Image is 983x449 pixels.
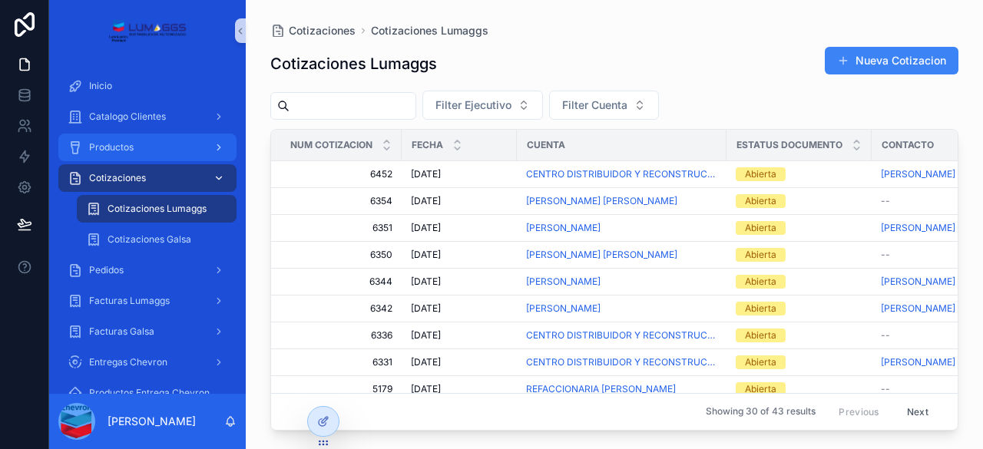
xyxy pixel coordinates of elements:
a: REFACCIONARIA [PERSON_NAME] [526,383,717,395]
a: [DATE] [411,222,508,234]
a: [PERSON_NAME] [PERSON_NAME] [526,249,717,261]
a: [PERSON_NAME] [881,168,955,180]
a: Cotizaciones [270,23,356,38]
a: Abierta [736,275,862,289]
img: App logo [108,18,186,43]
a: [PERSON_NAME] [881,356,978,368]
a: Entregas Chevron [58,348,237,376]
a: [PERSON_NAME] [881,222,978,234]
span: -- [881,195,890,207]
span: 6344 [290,276,392,288]
span: 6354 [290,195,392,207]
a: Abierta [736,302,862,315]
span: Inicio [89,80,112,92]
a: 6342 [290,302,392,315]
a: [PERSON_NAME] [881,302,978,315]
span: Cuenta [527,139,565,151]
span: -- [881,383,890,395]
a: CENTRO DISTRIBUIDOR Y RECONSTRUCTOR ATS [526,329,717,342]
a: Abierta [736,194,862,208]
span: [DATE] [411,168,441,180]
span: -- [881,329,890,342]
a: [PERSON_NAME] [881,168,978,180]
a: Abierta [736,355,862,369]
button: Select Button [549,91,659,120]
div: Abierta [745,328,776,342]
span: [DATE] [411,383,441,395]
a: [PERSON_NAME] [526,222,601,234]
div: Abierta [745,355,776,369]
span: Contacto [882,139,934,151]
a: Cotizaciones Galsa [77,226,237,253]
a: Abierta [736,248,862,262]
span: [PERSON_NAME] [881,302,955,315]
a: [DATE] [411,302,508,315]
a: [DATE] [411,195,508,207]
span: [PERSON_NAME] [PERSON_NAME] [526,249,677,261]
span: [DATE] [411,249,441,261]
a: Abierta [736,382,862,396]
a: 6351 [290,222,392,234]
a: REFACCIONARIA [PERSON_NAME] [526,383,676,395]
span: Num Cotizacion [290,139,372,151]
span: 6452 [290,168,392,180]
span: Cotizaciones Galsa [108,233,191,246]
span: Estatus Documento [736,139,842,151]
span: [PERSON_NAME] [881,356,955,368]
a: CENTRO DISTRIBUIDOR Y RECONSTRUCTOR ATS [526,168,717,180]
div: scrollable content [49,61,246,394]
span: Filter Ejecutivo [435,97,511,113]
a: [PERSON_NAME] [526,302,717,315]
a: [DATE] [411,276,508,288]
span: Cotizaciones Lumaggs [108,203,207,215]
a: Nueva Cotizacion [825,47,958,74]
div: Abierta [745,248,776,262]
a: Cotizaciones Lumaggs [77,195,237,223]
span: [DATE] [411,195,441,207]
a: CENTRO DISTRIBUIDOR Y RECONSTRUCTOR ATS [526,356,717,368]
span: Entregas Chevron [89,356,167,368]
a: 6331 [290,356,392,368]
span: Filter Cuenta [562,97,627,113]
a: Pedidos [58,256,237,284]
a: Cotizaciones Lumaggs [371,23,488,38]
a: 6350 [290,249,392,261]
span: Facturas Galsa [89,325,154,338]
a: [PERSON_NAME] [PERSON_NAME] [526,195,717,207]
span: [DATE] [411,222,441,234]
span: Pedidos [89,264,124,276]
a: Productos [58,134,237,161]
span: Facturas Lumaggs [89,295,170,307]
a: [PERSON_NAME] [526,276,601,288]
span: Cotizaciones [289,23,356,38]
a: -- [881,195,978,207]
p: [PERSON_NAME] [108,414,196,429]
a: -- [881,329,978,342]
span: [DATE] [411,276,441,288]
div: Abierta [745,382,776,396]
a: 6336 [290,329,392,342]
a: [PERSON_NAME] [526,276,717,288]
button: Select Button [422,91,543,120]
span: Fecha [412,139,443,151]
span: 5179 [290,383,392,395]
a: [PERSON_NAME] [881,276,955,288]
a: Productos Entrega Chevron [58,379,237,407]
span: [PERSON_NAME] [PERSON_NAME] [526,195,677,207]
a: Catalogo Clientes [58,103,237,130]
a: [PERSON_NAME] [881,276,978,288]
span: [DATE] [411,329,441,342]
a: [PERSON_NAME] [881,222,955,234]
